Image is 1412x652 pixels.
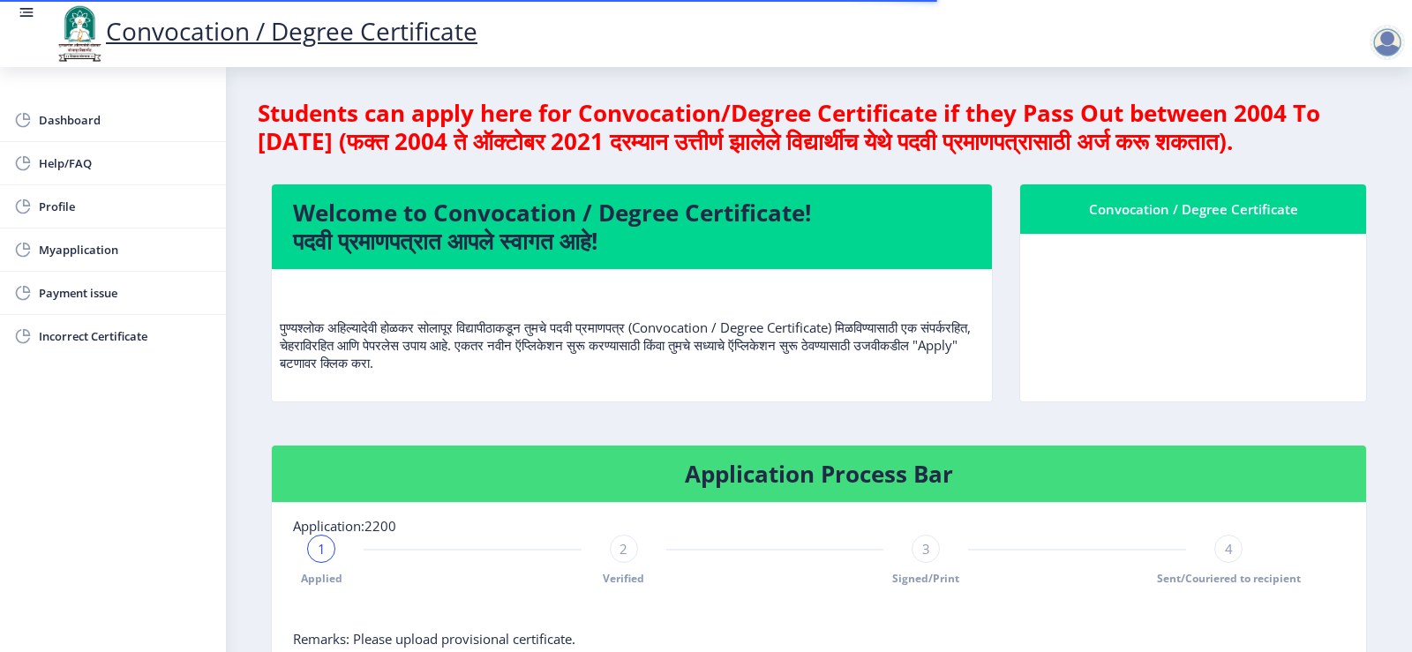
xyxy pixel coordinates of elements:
span: Myapplication [39,239,212,260]
span: Profile [39,196,212,217]
span: 1 [318,540,326,558]
img: logo [53,4,106,64]
span: Applied [301,571,342,586]
span: Remarks: Please upload provisional certificate. [293,630,575,648]
span: Signed/Print [892,571,959,586]
span: Sent/Couriered to recipient [1157,571,1301,586]
span: Help/FAQ [39,153,212,174]
a: Convocation / Degree Certificate [53,14,477,48]
span: 4 [1225,540,1233,558]
div: Convocation / Degree Certificate [1041,199,1345,220]
marquee: Go In My Application Tab and check the status of Errata [271,162,1367,180]
span: 2 [620,540,627,558]
span: 3 [922,540,930,558]
h4: Application Process Bar [293,460,1345,488]
span: Payment issue [39,282,212,304]
h4: Welcome to Convocation / Degree Certificate! पदवी प्रमाणपत्रात आपले स्वागत आहे! [293,199,971,255]
h4: Students can apply here for Convocation/Degree Certificate if they Pass Out between 2004 To [DATE... [258,99,1380,155]
p: पुण्यश्लोक अहिल्यादेवी होळकर सोलापूर विद्यापीठाकडून तुमचे पदवी प्रमाणपत्र (Convocation / Degree C... [280,283,984,371]
span: Verified [603,571,644,586]
span: Incorrect Certificate [39,326,212,347]
span: Dashboard [39,109,212,131]
span: Application:2200 [293,517,396,535]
